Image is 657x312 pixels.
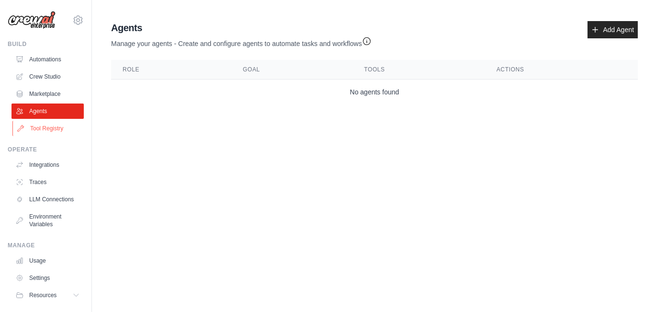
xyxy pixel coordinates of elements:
img: Logo [8,11,56,29]
a: Integrations [11,157,84,173]
h2: Agents [111,21,372,35]
a: Marketplace [11,86,84,102]
td: No agents found [111,80,638,105]
a: Usage [11,253,84,268]
p: Manage your agents - Create and configure agents to automate tasks and workflows [111,35,372,48]
th: Tools [352,60,485,80]
a: Automations [11,52,84,67]
a: Tool Registry [12,121,85,136]
a: Environment Variables [11,209,84,232]
button: Resources [11,288,84,303]
a: Traces [11,174,84,190]
div: Manage [8,242,84,249]
th: Actions [485,60,638,80]
div: Build [8,40,84,48]
a: Settings [11,270,84,286]
th: Goal [231,60,352,80]
a: Crew Studio [11,69,84,84]
a: Add Agent [588,21,638,38]
th: Role [111,60,231,80]
span: Resources [29,291,57,299]
a: Agents [11,104,84,119]
div: Operate [8,146,84,153]
a: LLM Connections [11,192,84,207]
